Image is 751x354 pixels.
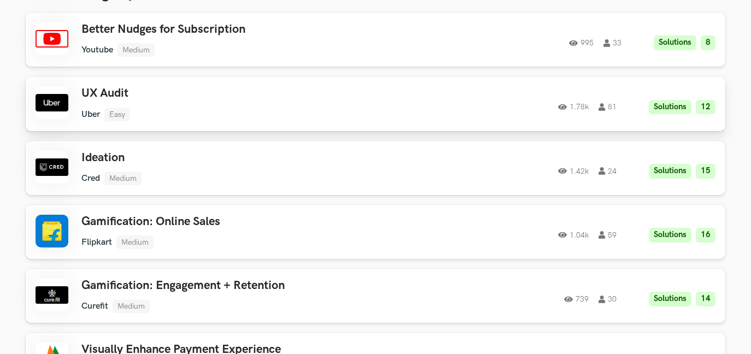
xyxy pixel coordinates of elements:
[81,45,113,55] li: Youtube
[113,299,150,313] li: Medium
[696,228,715,243] li: 16
[599,103,617,111] span: 81
[81,279,392,293] h3: Gamification: Engagement + Retention
[26,141,725,195] a: IdeationCredMedium1.42k24Solutions15
[81,109,100,120] li: Uber
[649,228,691,243] li: Solutions
[649,164,691,179] li: Solutions
[81,86,392,101] h3: UX Audit
[26,76,725,131] a: UX AuditUberEasy1.78k81Solutions12
[696,164,715,179] li: 15
[599,231,617,239] span: 59
[81,173,100,184] li: Cred
[558,103,589,111] span: 1.78k
[104,108,130,121] li: Easy
[696,292,715,306] li: 14
[701,36,715,50] li: 8
[649,292,691,306] li: Solutions
[26,13,725,67] a: Better Nudges for SubscriptionYoutubeMedium99533Solutions8
[81,301,108,311] li: Curefit
[558,231,589,239] span: 1.04k
[569,39,594,47] span: 995
[603,39,621,47] span: 33
[26,205,725,259] a: Gamification: Online SalesFlipkartMedium1.04k59Solutions16
[654,36,696,50] li: Solutions
[81,215,392,229] h3: Gamification: Online Sales
[81,151,392,165] h3: Ideation
[118,43,155,57] li: Medium
[26,269,725,323] a: Gamification: Engagement + RetentionCurefitMedium73930Solutions14
[599,296,617,303] span: 30
[81,237,112,247] li: Flipkart
[104,172,142,185] li: Medium
[696,100,715,115] li: 12
[558,167,589,175] span: 1.42k
[649,100,691,115] li: Solutions
[599,167,617,175] span: 24
[564,296,589,303] span: 739
[81,22,392,37] h3: Better Nudges for Subscription
[116,235,154,249] li: Medium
